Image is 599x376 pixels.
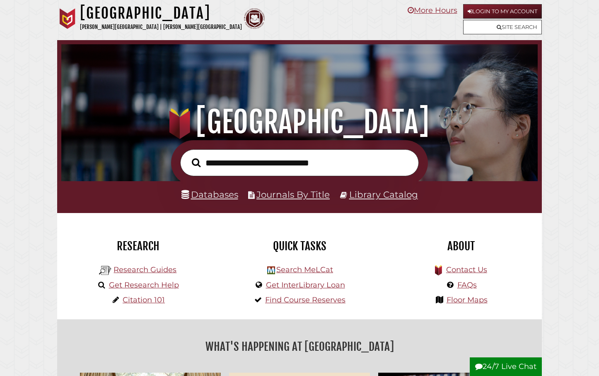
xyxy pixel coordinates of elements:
a: FAQs [457,280,477,290]
a: Find Course Reserves [265,295,345,304]
a: Get Research Help [109,280,179,290]
h1: [GEOGRAPHIC_DATA] [80,4,242,22]
img: Calvin Theological Seminary [244,8,265,29]
img: Hekman Library Logo [99,264,111,277]
a: Login to My Account [463,4,542,19]
a: Get InterLibrary Loan [266,280,345,290]
a: Databases [181,189,238,200]
img: Calvin University [57,8,78,29]
h2: What's Happening at [GEOGRAPHIC_DATA] [63,337,536,356]
h2: About [386,239,536,253]
a: Site Search [463,20,542,34]
i: Search [192,158,200,167]
a: More Hours [408,6,457,15]
a: Library Catalog [349,189,418,200]
h1: [GEOGRAPHIC_DATA] [70,104,529,140]
img: Hekman Library Logo [267,266,275,274]
a: Citation 101 [123,295,165,304]
a: Contact Us [446,265,487,274]
h2: Quick Tasks [225,239,374,253]
a: Floor Maps [447,295,488,304]
a: Search MeLCat [276,265,333,274]
p: [PERSON_NAME][GEOGRAPHIC_DATA] | [PERSON_NAME][GEOGRAPHIC_DATA] [80,22,242,32]
a: Research Guides [114,265,176,274]
button: Search [188,156,205,170]
h2: Research [63,239,213,253]
a: Journals By Title [256,189,330,200]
